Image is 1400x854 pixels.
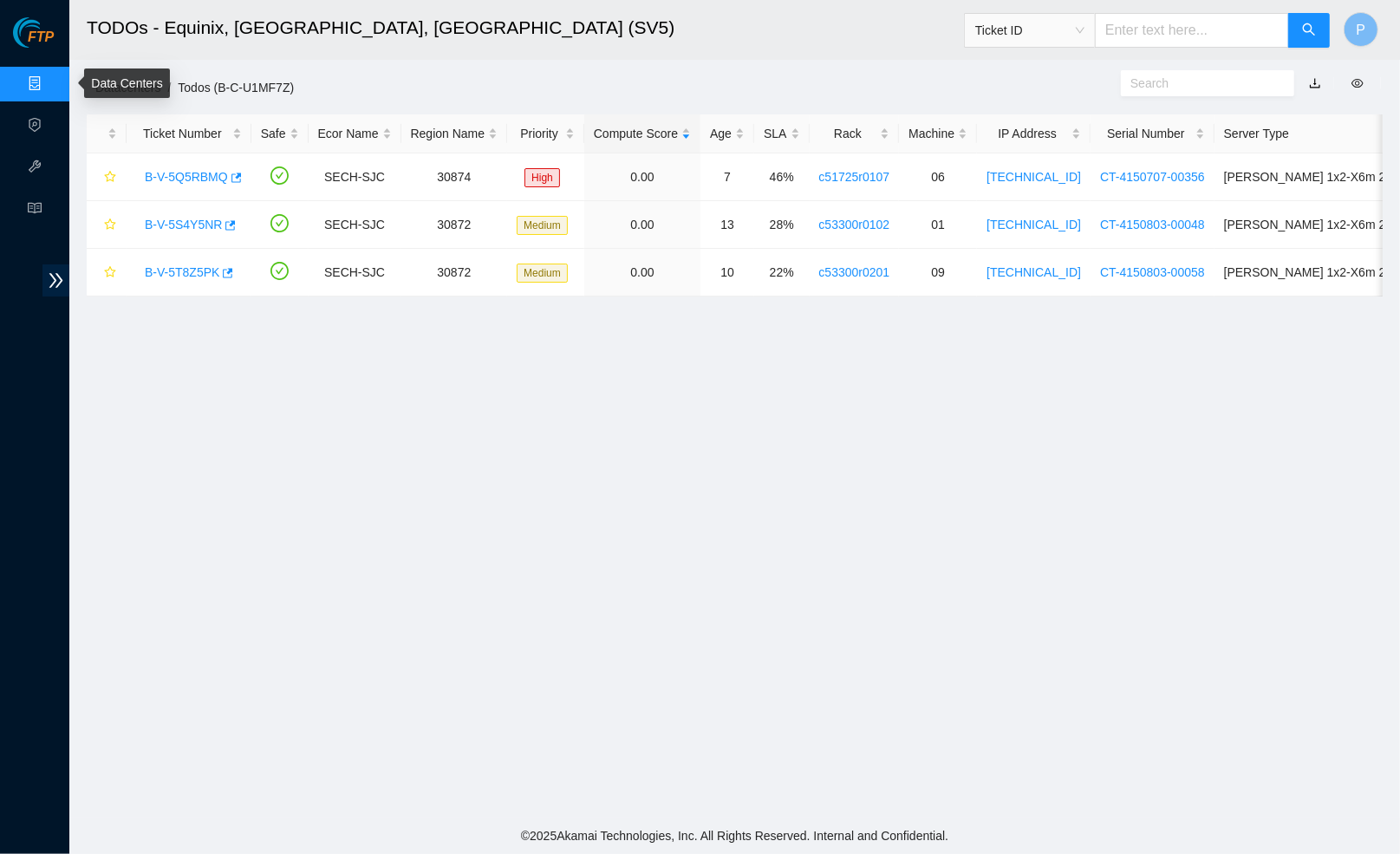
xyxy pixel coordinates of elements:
td: 01 [899,201,977,249]
td: 30872 [401,201,508,249]
span: star [104,171,116,185]
a: Akamai TechnologiesFTP [13,31,54,54]
td: 46% [754,153,809,201]
td: SECH-SJC [309,201,401,249]
span: Medium [517,216,568,235]
span: star [104,266,116,280]
td: 28% [754,201,809,249]
td: 0.00 [584,153,700,201]
a: [TECHNICAL_ID] [987,265,1081,279]
span: check-circle [270,166,289,185]
td: 0.00 [584,201,700,249]
td: 06 [899,153,977,201]
span: search [1302,23,1316,39]
td: 30874 [401,153,508,201]
button: star [96,258,117,286]
a: c53300r0102 [819,218,890,231]
button: P [1344,12,1378,47]
footer: © 2025 Akamai Technologies, Inc. All Rights Reserved. Internal and Confidential. [69,818,1400,854]
td: 0.00 [584,249,700,297]
span: P [1357,19,1366,41]
a: CT-4150803-00058 [1100,265,1205,279]
span: check-circle [270,214,289,232]
img: Akamai Technologies [13,17,88,48]
a: B-V-5Q5RBMQ [145,170,228,184]
a: B-V-5S4Y5NR [145,218,222,231]
span: eye [1351,77,1364,89]
a: B-V-5T8Z5PK [145,265,219,279]
a: [TECHNICAL_ID] [987,218,1081,231]
td: 10 [700,249,754,297]
span: check-circle [270,262,289,280]
span: double-right [42,264,69,297]
span: Medium [517,264,568,283]
input: Enter text here... [1095,13,1289,48]
a: c51725r0107 [819,170,890,184]
button: star [96,163,117,191]
td: SECH-SJC [309,249,401,297]
span: FTP [28,29,54,46]
button: star [96,211,117,238]
a: c53300r0201 [819,265,890,279]
button: download [1296,69,1334,97]
button: search [1288,13,1330,48]
span: read [28,193,42,228]
a: download [1309,76,1321,90]
td: 22% [754,249,809,297]
a: Data Centers [91,76,162,90]
a: [TECHNICAL_ID] [987,170,1081,184]
td: 13 [700,201,754,249]
td: 09 [899,249,977,297]
td: 30872 [401,249,508,297]
span: star [104,218,116,232]
input: Search [1130,74,1271,93]
a: CT-4150707-00356 [1100,170,1205,184]
span: High [524,168,560,187]
a: Todos (B-C-U1MF7Z) [178,81,294,95]
span: Ticket ID [975,17,1084,43]
a: CT-4150803-00048 [1100,218,1205,231]
td: SECH-SJC [309,153,401,201]
td: 7 [700,153,754,201]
